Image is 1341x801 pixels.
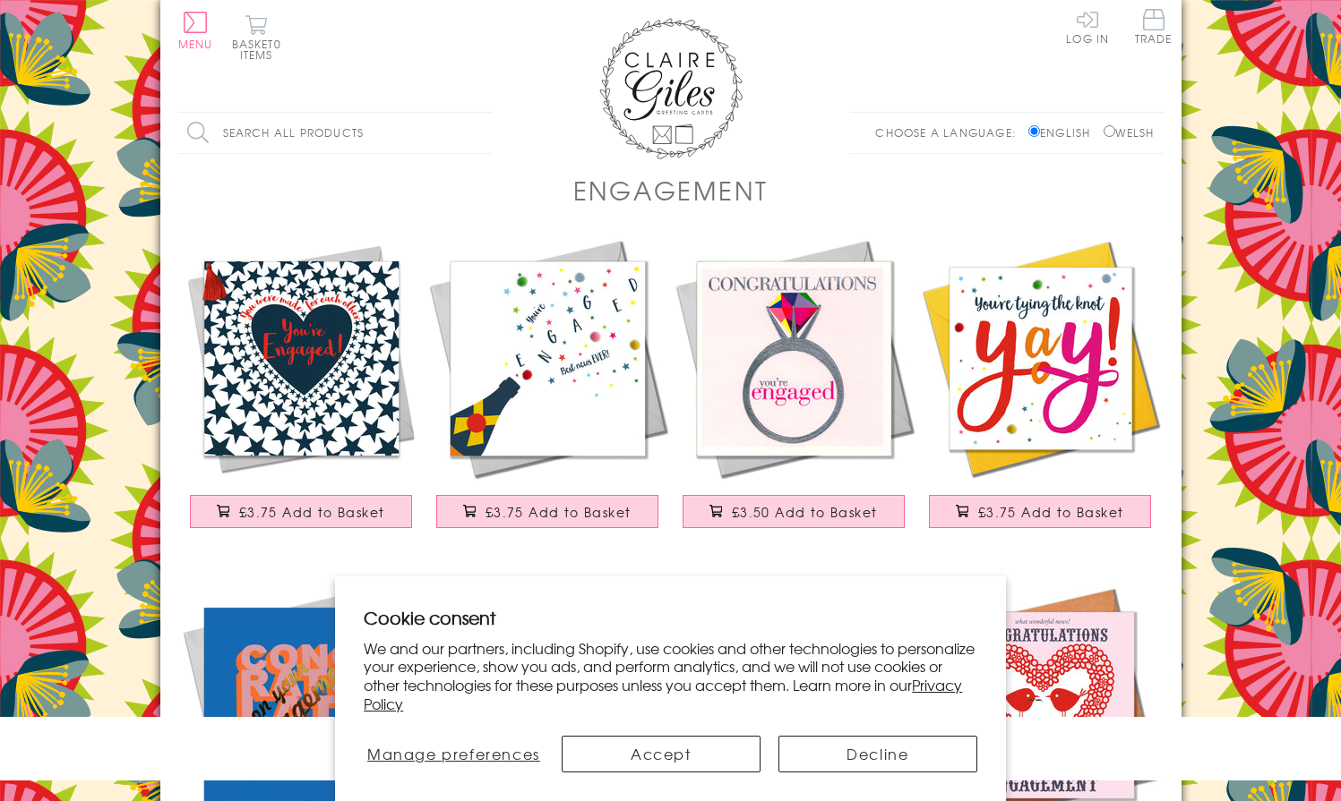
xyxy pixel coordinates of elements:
[190,495,412,528] button: £3.75 Add to Basket
[367,743,540,764] span: Manage preferences
[683,495,905,528] button: £3.50 Add to Basket
[732,503,878,521] span: £3.50 Add to Basket
[1104,124,1155,141] label: Welsh
[364,674,962,714] a: Privacy Policy
[364,736,543,772] button: Manage preferences
[239,503,385,521] span: £3.75 Add to Basket
[1135,9,1173,47] a: Trade
[232,14,281,60] button: Basket0 items
[917,235,1164,481] img: Wedding Engagement Card, Tying the Knot Yay! Embellished with colourful pompoms
[474,113,492,153] input: Search
[929,495,1151,528] button: £3.75 Add to Basket
[1066,9,1109,44] a: Log In
[1028,125,1040,137] input: English
[425,235,671,546] a: Wedding Card, Pop! You're Engaged Best News, Embellished with colourful pompoms £3.75 Add to Basket
[1104,125,1115,137] input: Welsh
[178,12,213,49] button: Menu
[486,503,632,521] span: £3.75 Add to Basket
[562,736,761,772] button: Accept
[1135,9,1173,44] span: Trade
[178,235,425,481] img: Engagement Card, Heart in Stars, Wedding, Embellished with a colourful tassel
[425,235,671,481] img: Wedding Card, Pop! You're Engaged Best News, Embellished with colourful pompoms
[364,639,977,713] p: We and our partners, including Shopify, use cookies and other technologies to personalize your ex...
[573,172,769,209] h1: Engagement
[875,124,1025,141] p: Choose a language:
[436,495,658,528] button: £3.75 Add to Basket
[778,736,977,772] button: Decline
[178,113,492,153] input: Search all products
[978,503,1124,521] span: £3.75 Add to Basket
[240,36,281,63] span: 0 items
[671,235,917,546] a: Wedding Card, Ring, Congratulations you're Engaged, Embossed and Foiled text £3.50 Add to Basket
[671,235,917,481] img: Wedding Card, Ring, Congratulations you're Engaged, Embossed and Foiled text
[1028,124,1099,141] label: English
[178,36,213,52] span: Menu
[178,235,425,546] a: Engagement Card, Heart in Stars, Wedding, Embellished with a colourful tassel £3.75 Add to Basket
[917,235,1164,546] a: Wedding Engagement Card, Tying the Knot Yay! Embellished with colourful pompoms £3.75 Add to Basket
[364,605,977,630] h2: Cookie consent
[599,18,743,159] img: Claire Giles Greetings Cards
